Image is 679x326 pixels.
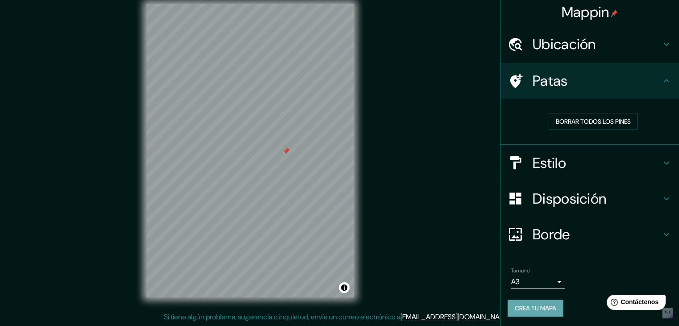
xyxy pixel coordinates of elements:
[500,145,679,181] div: Estilo
[511,275,565,289] div: A3
[511,277,520,286] font: A3
[533,71,568,90] font: Patas
[600,291,669,316] iframe: Lanzador de widgets de ayuda
[511,267,529,274] font: Tamaño
[515,304,556,312] font: Crea tu mapa
[500,217,679,252] div: Borde
[533,189,606,208] font: Disposición
[533,35,596,54] font: Ubicación
[500,26,679,62] div: Ubicación
[562,3,609,21] font: Mappin
[339,282,350,293] button: Activar o desactivar atribución
[611,10,618,17] img: pin-icon.png
[500,181,679,217] div: Disposición
[533,154,566,172] font: Estilo
[556,117,631,125] font: Borrar todos los pines
[400,312,511,322] a: [EMAIL_ADDRESS][DOMAIN_NAME]
[164,312,400,322] font: Si tiene algún problema, sugerencia o inquietud, envíe un correo electrónico a
[549,113,638,130] button: Borrar todos los pines
[533,225,570,244] font: Borde
[508,300,563,317] button: Crea tu mapa
[500,63,679,99] div: Patas
[146,4,354,297] canvas: Mapa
